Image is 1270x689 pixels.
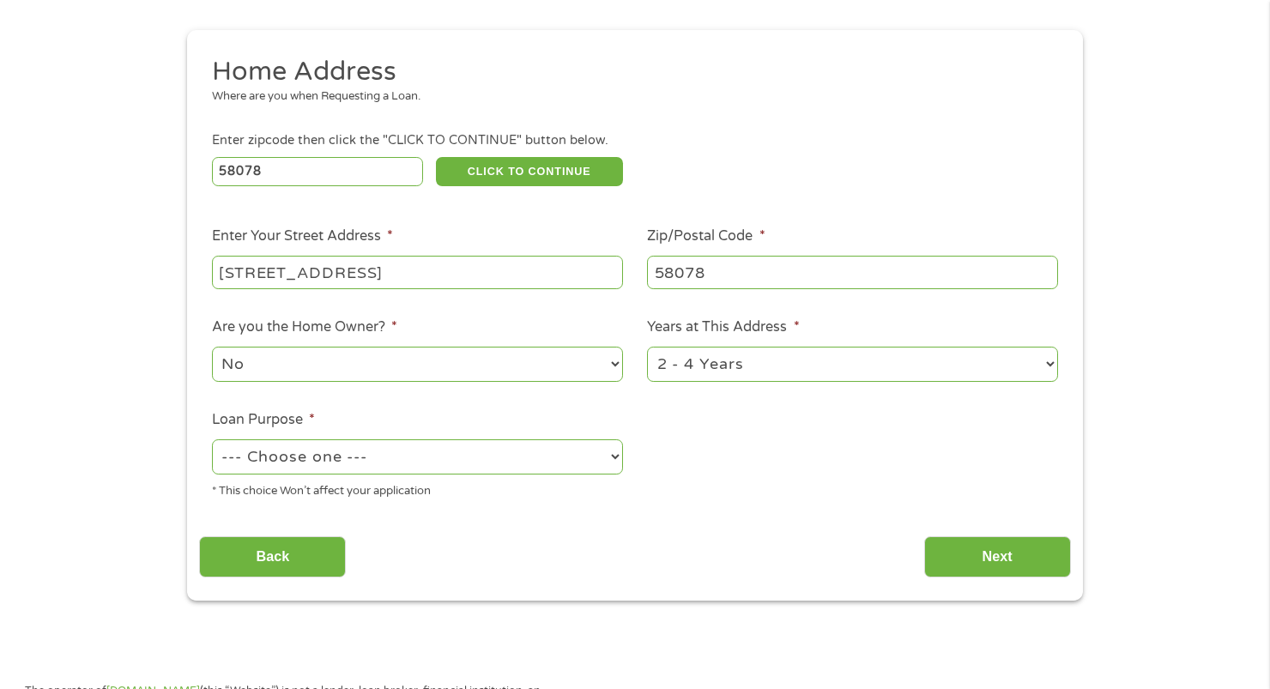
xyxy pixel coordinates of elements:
h2: Home Address [212,55,1046,89]
label: Years at This Address [647,318,799,336]
input: Enter Zipcode (e.g 01510) [212,157,424,186]
div: Where are you when Requesting a Loan. [212,88,1046,106]
input: 1 Main Street [212,256,623,288]
input: Next [924,536,1071,578]
div: * This choice Won’t affect your application [212,477,623,500]
button: CLICK TO CONTINUE [436,157,623,186]
label: Loan Purpose [212,411,315,429]
label: Zip/Postal Code [647,227,765,245]
div: Enter zipcode then click the "CLICK TO CONTINUE" button below. [212,131,1058,150]
input: Back [199,536,346,578]
label: Are you the Home Owner? [212,318,397,336]
label: Enter Your Street Address [212,227,393,245]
